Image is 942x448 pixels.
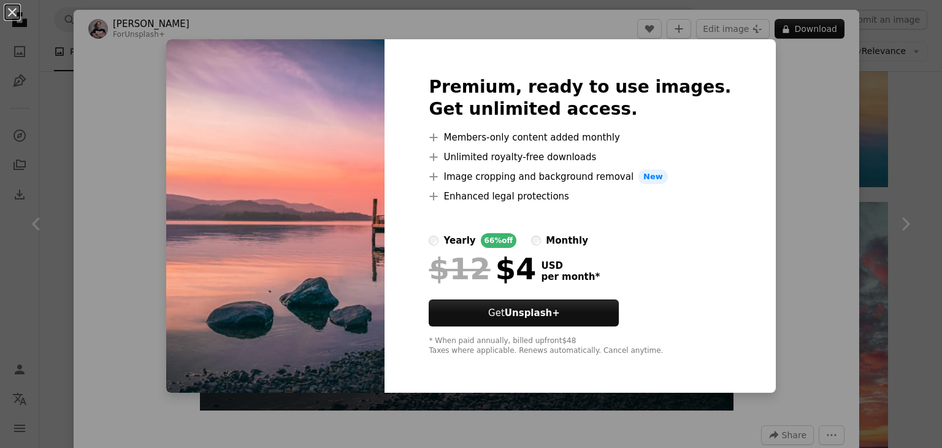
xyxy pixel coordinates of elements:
span: $12 [429,253,490,285]
div: $4 [429,253,536,285]
li: Members-only content added monthly [429,130,731,145]
button: GetUnsplash+ [429,299,619,326]
div: yearly [443,233,475,248]
li: Image cropping and background removal [429,169,731,184]
input: yearly66%off [429,236,438,245]
span: New [638,169,668,184]
h2: Premium, ready to use images. Get unlimited access. [429,76,731,120]
div: monthly [546,233,588,248]
strong: Unsplash+ [505,307,560,319]
div: 66% off [481,233,517,248]
span: per month * [541,271,600,282]
span: USD [541,260,600,271]
li: Enhanced legal protections [429,189,731,204]
input: monthly [531,236,541,245]
img: premium_photo-1673697239844-a15997c8ed92 [166,39,385,393]
li: Unlimited royalty-free downloads [429,150,731,164]
div: * When paid annually, billed upfront $48 Taxes where applicable. Renews automatically. Cancel any... [429,336,731,356]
